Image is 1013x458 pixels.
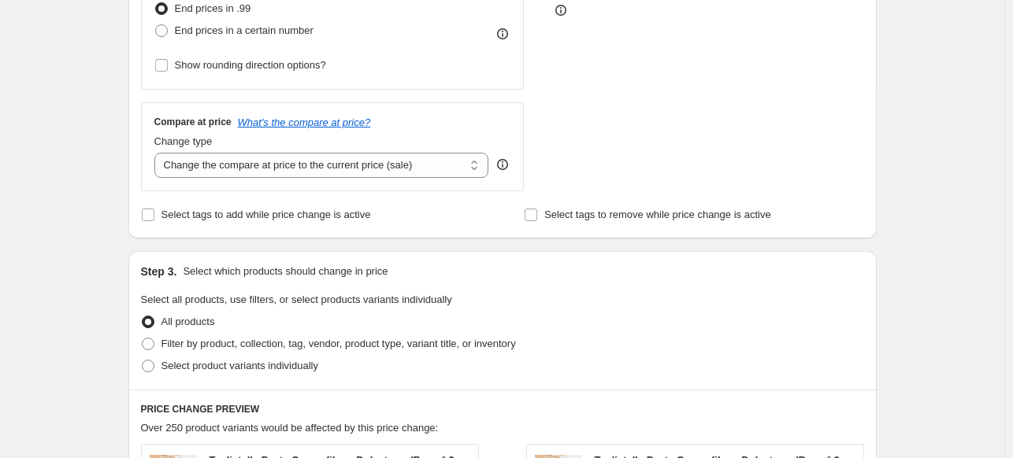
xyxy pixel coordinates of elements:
[141,294,452,305] span: Select all products, use filters, or select products variants individually
[154,116,232,128] h3: Compare at price
[544,209,771,220] span: Select tags to remove while price change is active
[161,360,318,371] span: Select product variants individually
[183,264,388,279] p: Select which products should change in price
[141,264,177,279] h2: Step 3.
[175,2,251,14] span: End prices in .99
[141,403,864,416] h6: PRICE CHANGE PREVIEW
[495,157,510,172] div: help
[161,209,371,220] span: Select tags to add while price change is active
[175,24,314,36] span: End prices in a certain number
[161,316,215,327] span: All products
[141,422,439,434] span: Over 250 product variants would be affected by this price change:
[161,338,516,349] span: Filter by product, collection, tag, vendor, product type, variant title, or inventory
[175,59,326,71] span: Show rounding direction options?
[154,135,213,147] span: Change type
[238,116,371,128] button: What's the compare at price?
